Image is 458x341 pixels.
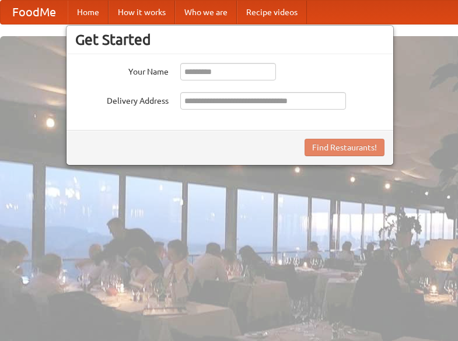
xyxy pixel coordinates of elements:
[1,1,68,24] a: FoodMe
[305,139,384,156] button: Find Restaurants!
[75,92,169,107] label: Delivery Address
[175,1,237,24] a: Who we are
[75,31,384,48] h3: Get Started
[68,1,109,24] a: Home
[109,1,175,24] a: How it works
[237,1,307,24] a: Recipe videos
[75,63,169,78] label: Your Name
